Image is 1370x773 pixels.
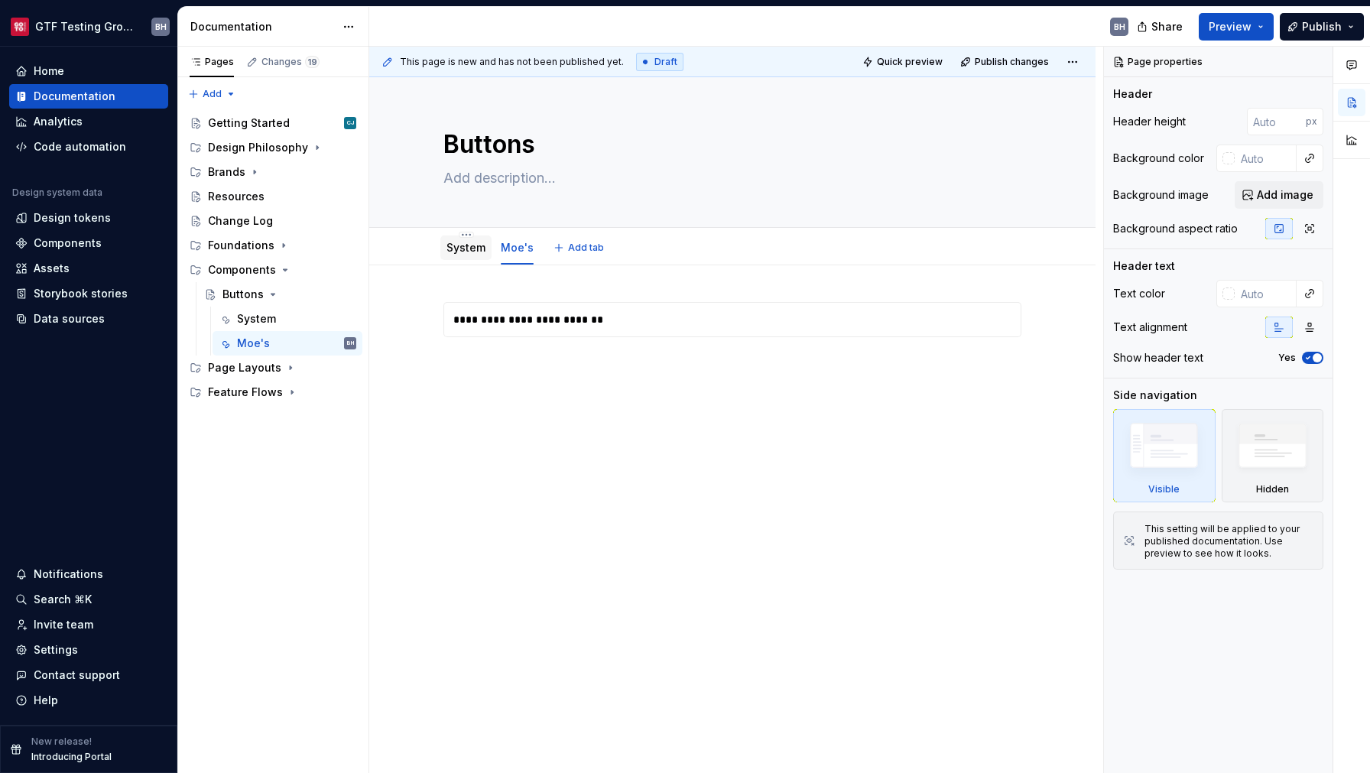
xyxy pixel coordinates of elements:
[34,89,115,104] div: Documentation
[3,10,174,43] button: GTF Testing GroundsBH
[190,19,335,34] div: Documentation
[31,736,92,748] p: New release!
[1113,286,1165,301] div: Text color
[9,84,168,109] a: Documentation
[34,210,111,226] div: Design tokens
[190,56,234,68] div: Pages
[34,617,93,632] div: Invite team
[446,241,485,254] a: System
[34,311,105,326] div: Data sources
[1151,19,1183,34] span: Share
[208,115,290,131] div: Getting Started
[34,139,126,154] div: Code automation
[9,256,168,281] a: Assets
[1113,151,1204,166] div: Background color
[877,56,943,68] span: Quick preview
[347,336,354,351] div: BH
[183,184,362,209] a: Resources
[237,311,276,326] div: System
[34,642,78,658] div: Settings
[213,307,362,331] a: System
[440,126,1018,163] textarea: Buttons
[9,206,168,230] a: Design tokens
[34,261,70,276] div: Assets
[1144,523,1313,560] div: This setting will be applied to your published documentation. Use preview to see how it looks.
[9,638,168,662] a: Settings
[9,59,168,83] a: Home
[1256,483,1289,495] div: Hidden
[183,135,362,160] div: Design Philosophy
[1199,13,1274,41] button: Preview
[208,189,265,204] div: Resources
[34,114,83,129] div: Analytics
[1278,352,1296,364] label: Yes
[34,567,103,582] div: Notifications
[208,140,308,155] div: Design Philosophy
[208,164,245,180] div: Brands
[203,88,222,100] span: Add
[208,385,283,400] div: Feature Flows
[1113,350,1203,365] div: Show header text
[1306,115,1317,128] p: px
[1113,86,1152,102] div: Header
[1113,320,1187,335] div: Text alignment
[34,667,120,683] div: Contact support
[400,56,624,68] span: This page is new and has not been published yet.
[1257,187,1313,203] span: Add image
[237,336,270,351] div: Moe's
[858,51,950,73] button: Quick preview
[1235,181,1323,209] button: Add image
[183,111,362,135] a: Getting StartedCJ
[1114,21,1125,33] div: BH
[305,56,320,68] span: 19
[956,51,1056,73] button: Publish changes
[1113,258,1175,274] div: Header text
[9,612,168,637] a: Invite team
[222,287,264,302] div: Buttons
[9,109,168,134] a: Analytics
[183,83,241,105] button: Add
[1113,114,1186,129] div: Header height
[208,360,281,375] div: Page Layouts
[1148,483,1180,495] div: Visible
[208,262,276,278] div: Components
[34,286,128,301] div: Storybook stories
[183,258,362,282] div: Components
[1209,19,1252,34] span: Preview
[208,213,273,229] div: Change Log
[183,160,362,184] div: Brands
[12,187,102,199] div: Design system data
[34,63,64,79] div: Home
[11,18,29,36] img: f4f33d50-0937-4074-a32a-c7cda971eed1.png
[568,242,604,254] span: Add tab
[155,21,167,33] div: BH
[9,663,168,687] button: Contact support
[1113,221,1238,236] div: Background aspect ratio
[1113,388,1197,403] div: Side navigation
[495,231,540,263] div: Moe's
[1235,145,1297,172] input: Auto
[9,587,168,612] button: Search ⌘K
[183,356,362,380] div: Page Layouts
[183,111,362,404] div: Page tree
[183,209,362,233] a: Change Log
[440,231,492,263] div: System
[9,562,168,586] button: Notifications
[1113,187,1209,203] div: Background image
[35,19,133,34] div: GTF Testing Grounds
[34,592,92,607] div: Search ⌘K
[9,281,168,306] a: Storybook stories
[1222,409,1324,502] div: Hidden
[1235,280,1297,307] input: Auto
[34,235,102,251] div: Components
[34,693,58,708] div: Help
[183,233,362,258] div: Foundations
[9,688,168,713] button: Help
[183,380,362,404] div: Feature Flows
[654,56,677,68] span: Draft
[1129,13,1193,41] button: Share
[347,115,354,131] div: CJ
[198,282,362,307] a: Buttons
[9,135,168,159] a: Code automation
[1247,108,1306,135] input: Auto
